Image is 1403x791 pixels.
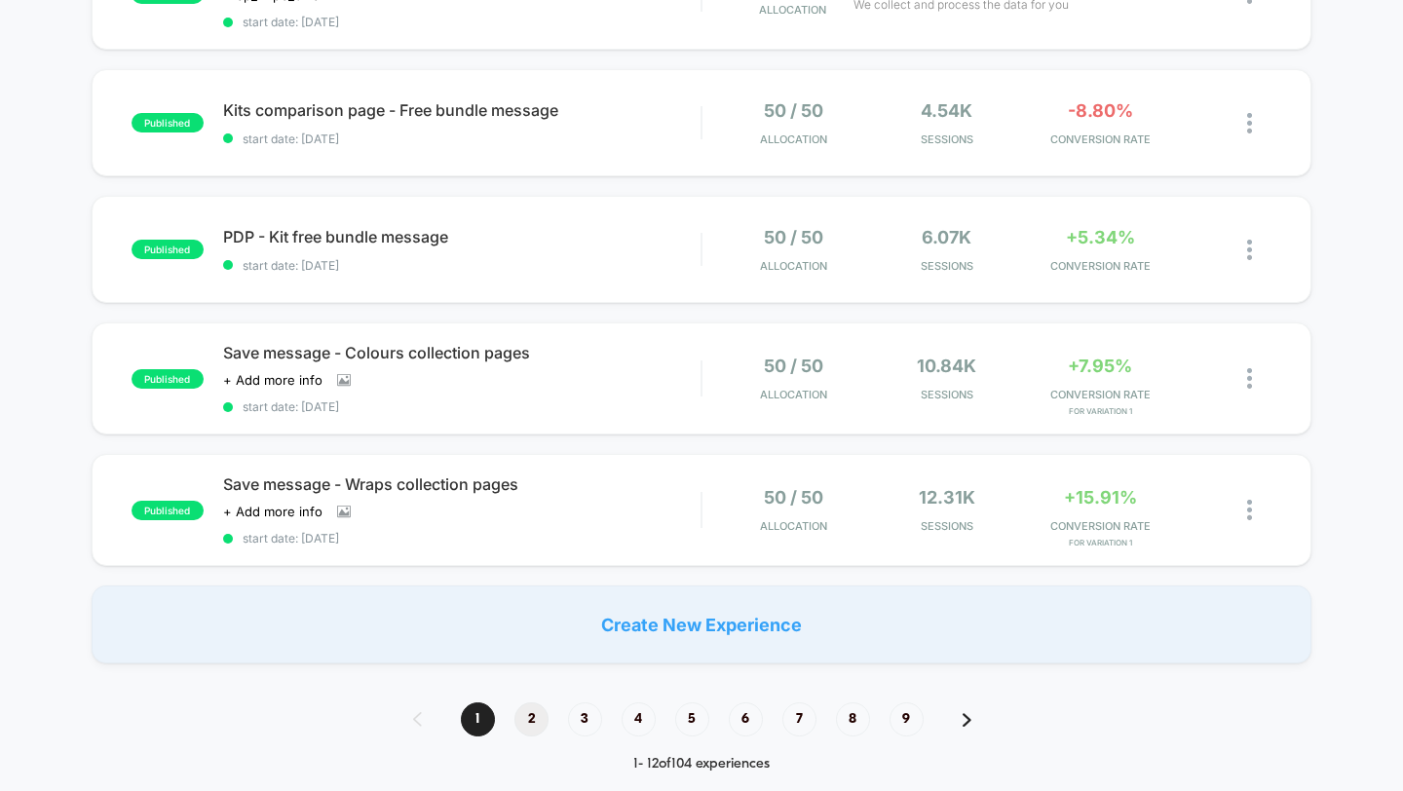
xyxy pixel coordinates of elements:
span: +5.34% [1066,227,1135,247]
span: 8 [836,702,870,736]
span: Sessions [875,519,1018,533]
span: 2 [514,702,549,736]
span: 3 [568,702,602,736]
span: start date: [DATE] [223,132,701,146]
span: 50 / 50 [764,227,823,247]
span: Save message - Wraps collection pages [223,474,701,494]
span: +15.91% [1064,487,1137,508]
span: 5 [675,702,709,736]
span: CONVERSION RATE [1029,259,1172,273]
span: for Variation 1 [1029,406,1172,416]
span: 12.31k [919,487,975,508]
span: Allocation [760,519,827,533]
span: Allocation [760,259,827,273]
span: 1 [461,702,495,736]
span: Allocation [760,388,827,401]
span: 50 / 50 [764,487,823,508]
span: 7 [782,702,816,736]
span: start date: [DATE] [223,15,701,29]
span: CONVERSION RATE [1029,388,1172,401]
span: Sessions [875,132,1018,146]
span: -8.80% [1068,100,1133,121]
span: published [132,369,204,389]
span: 9 [890,702,924,736]
span: start date: [DATE] [223,399,701,414]
div: 1 - 12 of 104 experiences [394,756,1010,772]
span: Allocation [760,132,827,146]
span: published [132,240,204,259]
span: start date: [DATE] [223,531,701,546]
span: Kits comparison page - Free bundle message [223,100,701,120]
span: + Add more info [223,504,322,519]
span: Save message - Colours collection pages [223,343,701,362]
span: 4.54k [921,100,972,121]
span: CONVERSION RATE [1029,519,1172,533]
span: 50 / 50 [764,100,823,121]
span: Sessions [875,388,1018,401]
span: CONVERSION RATE [1029,132,1172,146]
span: PDP - Kit free bundle message [223,227,701,246]
span: Allocation [759,3,826,17]
span: 6.07k [922,227,971,247]
span: published [132,501,204,520]
span: 6 [729,702,763,736]
img: close [1247,240,1252,260]
img: close [1247,500,1252,520]
span: + Add more info [223,372,322,388]
img: close [1247,113,1252,133]
div: Create New Experience [92,585,1312,663]
img: close [1247,368,1252,389]
span: for Variation 1 [1029,538,1172,547]
img: pagination forward [963,713,971,727]
span: start date: [DATE] [223,258,701,273]
span: 4 [622,702,656,736]
span: +7.95% [1068,356,1132,376]
span: 10.84k [917,356,976,376]
span: Sessions [875,259,1018,273]
span: 50 / 50 [764,356,823,376]
span: published [132,113,204,132]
